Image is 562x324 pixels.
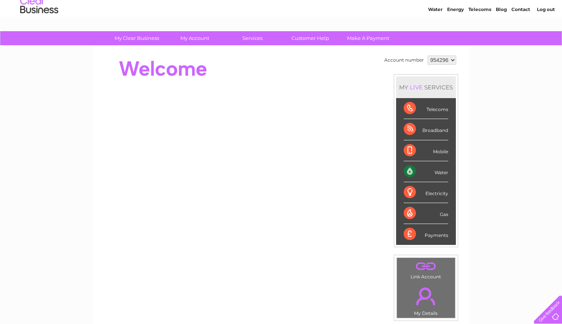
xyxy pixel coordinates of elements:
[404,161,448,182] div: Water
[404,119,448,140] div: Broadband
[279,31,342,45] a: Customer Help
[419,4,471,13] a: 0333 014 3131
[404,182,448,203] div: Electricity
[163,31,226,45] a: My Account
[396,76,456,98] div: MY SERVICES
[404,98,448,119] div: Telecoms
[511,32,530,38] a: Contact
[468,32,491,38] a: Telecoms
[105,31,168,45] a: My Clear Business
[337,31,400,45] a: Make A Payment
[396,257,455,281] td: Link Account
[399,260,453,273] a: .
[537,32,555,38] a: Log out
[399,283,453,310] a: .
[447,32,464,38] a: Energy
[221,31,284,45] a: Services
[102,4,461,37] div: Clear Business is a trading name of Verastar Limited (registered in [GEOGRAPHIC_DATA] No. 3667643...
[382,54,426,67] td: Account number
[428,32,443,38] a: Water
[404,140,448,161] div: Mobile
[496,32,507,38] a: Blog
[404,224,448,245] div: Payments
[404,203,448,224] div: Gas
[20,20,59,43] img: logo.png
[396,281,455,318] td: My Details
[408,84,424,91] div: LIVE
